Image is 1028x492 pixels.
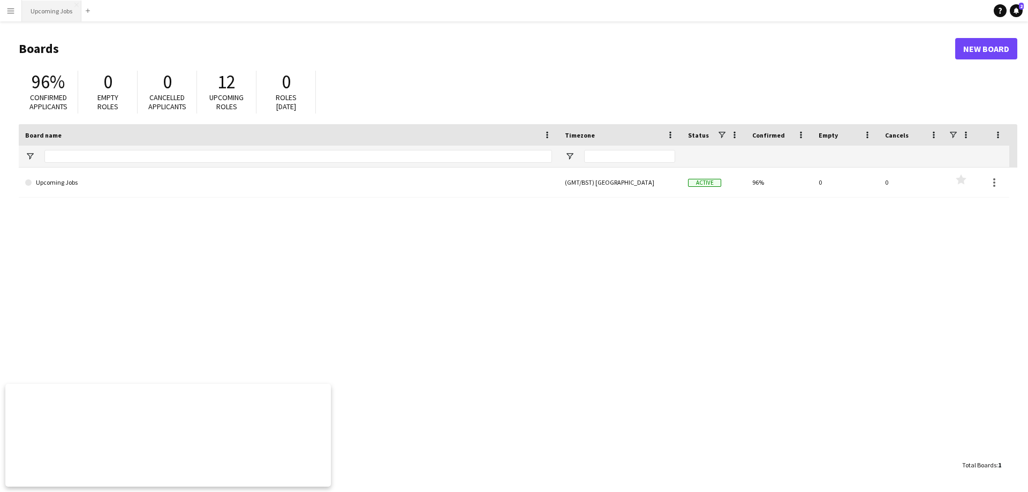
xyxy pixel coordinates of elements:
a: New Board [955,38,1017,59]
span: Confirmed [752,131,785,139]
button: Open Filter Menu [565,152,575,161]
span: Total Boards [962,461,996,469]
span: 0 [103,70,112,94]
span: Active [688,179,721,187]
span: 0 [163,70,172,94]
span: Empty [819,131,838,139]
span: Confirmed applicants [29,93,67,111]
div: (GMT/BST) [GEOGRAPHIC_DATA] [558,168,682,197]
div: 0 [812,168,879,197]
span: Cancelled applicants [148,93,186,111]
iframe: Popup CTA [5,384,331,487]
span: Upcoming roles [209,93,244,111]
span: 1 [998,461,1001,469]
span: Empty roles [97,93,118,111]
input: Board name Filter Input [44,150,552,163]
h1: Boards [19,41,955,57]
div: 0 [879,168,945,197]
a: Upcoming Jobs [25,168,552,198]
span: Board name [25,131,62,139]
button: Upcoming Jobs [22,1,81,21]
input: Timezone Filter Input [584,150,675,163]
span: 96% [32,70,65,94]
button: Open Filter Menu [25,152,35,161]
span: 0 [282,70,291,94]
span: Status [688,131,709,139]
span: Cancels [885,131,909,139]
span: Roles [DATE] [276,93,297,111]
span: 12 [217,70,236,94]
div: : [962,455,1001,475]
div: 96% [746,168,812,197]
a: 2 [1010,4,1023,17]
span: 2 [1019,3,1024,10]
span: Timezone [565,131,595,139]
